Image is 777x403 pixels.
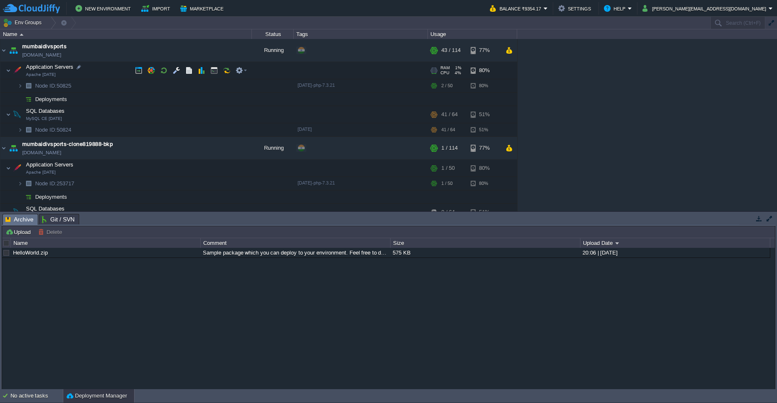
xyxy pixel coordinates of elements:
[42,214,75,224] span: Git / SVN
[0,39,7,62] img: AMDAwAAAACH5BAEAAAAALAAAAAABAAEAAAICRAEAOw==
[490,3,544,13] button: Balance ₹9354.17
[471,137,498,159] div: 77%
[6,204,11,221] img: AMDAwAAAACH5BAEAAAAALAAAAAABAAEAAAICRAEAOw==
[25,108,66,114] a: SQL DatabasesMySQL CE [DATE]
[34,126,73,133] a: Node ID:50824
[180,3,226,13] button: Marketplace
[35,83,57,89] span: Node ID:
[0,137,7,159] img: AMDAwAAAACH5BAEAAAAALAAAAAABAAEAAAICRAEAOw==
[471,79,498,92] div: 80%
[34,126,73,133] span: 50824
[22,51,61,59] a: [DOMAIN_NAME]
[22,42,67,51] span: mumbaidivsports
[471,62,498,79] div: 80%
[23,79,34,92] img: AMDAwAAAACH5BAEAAAAALAAAAAABAAEAAAICRAEAOw==
[23,190,34,203] img: AMDAwAAAACH5BAEAAAAALAAAAAABAAEAAAICRAEAOw==
[22,148,61,157] a: [DOMAIN_NAME]
[604,3,628,13] button: Help
[471,123,498,136] div: 51%
[428,29,517,39] div: Usage
[391,248,580,257] div: 575 KB
[201,238,390,248] div: Comment
[642,3,769,13] button: [PERSON_NAME][EMAIL_ADDRESS][DOMAIN_NAME]
[471,160,498,177] div: 80%
[25,63,75,70] span: Application Servers
[18,79,23,92] img: AMDAwAAAACH5BAEAAAAALAAAAAABAAEAAAICRAEAOw==
[34,96,68,103] a: Deployments
[26,170,56,175] span: Apache [DATE]
[558,3,593,13] button: Settings
[3,17,44,29] button: Env Groups
[26,72,56,77] span: Apache [DATE]
[11,204,23,221] img: AMDAwAAAACH5BAEAAAAALAAAAAABAAEAAAICRAEAOw==
[35,180,57,187] span: Node ID:
[34,82,73,89] span: 50825
[23,177,34,190] img: AMDAwAAAACH5BAEAAAAALAAAAAABAAEAAAICRAEAOw==
[5,228,33,236] button: Upload
[440,70,449,75] span: CPU
[25,107,66,114] span: SQL Databases
[471,177,498,190] div: 80%
[18,123,23,136] img: AMDAwAAAACH5BAEAAAAALAAAAAABAAEAAAICRAEAOw==
[35,127,57,133] span: Node ID:
[441,123,455,136] div: 41 / 64
[13,250,48,256] a: HelloWorld.zip
[294,29,427,39] div: Tags
[440,65,450,70] span: RAM
[22,140,113,148] a: mumbaidivsports-clone819888-bkp
[25,161,75,168] span: Application Servers
[23,93,34,106] img: AMDAwAAAACH5BAEAAAAALAAAAAABAAEAAAICRAEAOw==
[580,248,769,257] div: 20:06 | [DATE]
[34,193,68,200] a: Deployments
[25,161,75,168] a: Application ServersApache [DATE]
[453,65,461,70] span: 1%
[5,214,34,225] span: Archive
[441,106,458,123] div: 41 / 64
[18,93,23,106] img: AMDAwAAAACH5BAEAAAAALAAAAAABAAEAAAICRAEAOw==
[441,177,453,190] div: 1 / 50
[252,29,293,39] div: Status
[23,123,34,136] img: AMDAwAAAACH5BAEAAAAALAAAAAABAAEAAAICRAEAOw==
[11,106,23,123] img: AMDAwAAAACH5BAEAAAAALAAAAAABAAEAAAICRAEAOw==
[8,39,19,62] img: AMDAwAAAACH5BAEAAAAALAAAAAABAAEAAAICRAEAOw==
[252,39,294,62] div: Running
[18,190,23,203] img: AMDAwAAAACH5BAEAAAAALAAAAAABAAEAAAICRAEAOw==
[1,29,251,39] div: Name
[25,205,66,212] a: SQL Databases
[201,248,390,257] div: Sample package which you can deploy to your environment. Feel free to delete and upload a package...
[453,70,461,75] span: 4%
[11,62,23,79] img: AMDAwAAAACH5BAEAAAAALAAAAAABAAEAAAICRAEAOw==
[441,204,455,221] div: 0 / 64
[25,64,75,70] a: Application ServersApache [DATE]
[141,3,173,13] button: Import
[441,160,455,177] div: 1 / 50
[8,137,19,159] img: AMDAwAAAACH5BAEAAAAALAAAAAABAAEAAAICRAEAOw==
[67,392,127,400] button: Deployment Manager
[298,127,312,132] span: [DATE]
[391,238,580,248] div: Size
[581,238,770,248] div: Upload Date
[11,160,23,177] img: AMDAwAAAACH5BAEAAAAALAAAAAABAAEAAAICRAEAOw==
[3,3,60,14] img: CloudJiffy
[441,79,453,92] div: 2 / 50
[18,177,23,190] img: AMDAwAAAACH5BAEAAAAALAAAAAABAAEAAAICRAEAOw==
[11,238,200,248] div: Name
[471,204,498,221] div: 51%
[298,180,335,185] span: [DATE]-php-7.3.21
[252,137,294,159] div: Running
[6,62,11,79] img: AMDAwAAAACH5BAEAAAAALAAAAAABAAEAAAICRAEAOw==
[441,39,461,62] div: 43 / 114
[298,83,335,88] span: [DATE]-php-7.3.21
[6,160,11,177] img: AMDAwAAAACH5BAEAAAAALAAAAAABAAEAAAICRAEAOw==
[75,3,133,13] button: New Environment
[34,82,73,89] a: Node ID:50825
[20,34,23,36] img: AMDAwAAAACH5BAEAAAAALAAAAAABAAEAAAICRAEAOw==
[471,106,498,123] div: 51%
[6,106,11,123] img: AMDAwAAAACH5BAEAAAAALAAAAAABAAEAAAICRAEAOw==
[441,137,458,159] div: 1 / 114
[34,180,75,187] a: Node ID:253717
